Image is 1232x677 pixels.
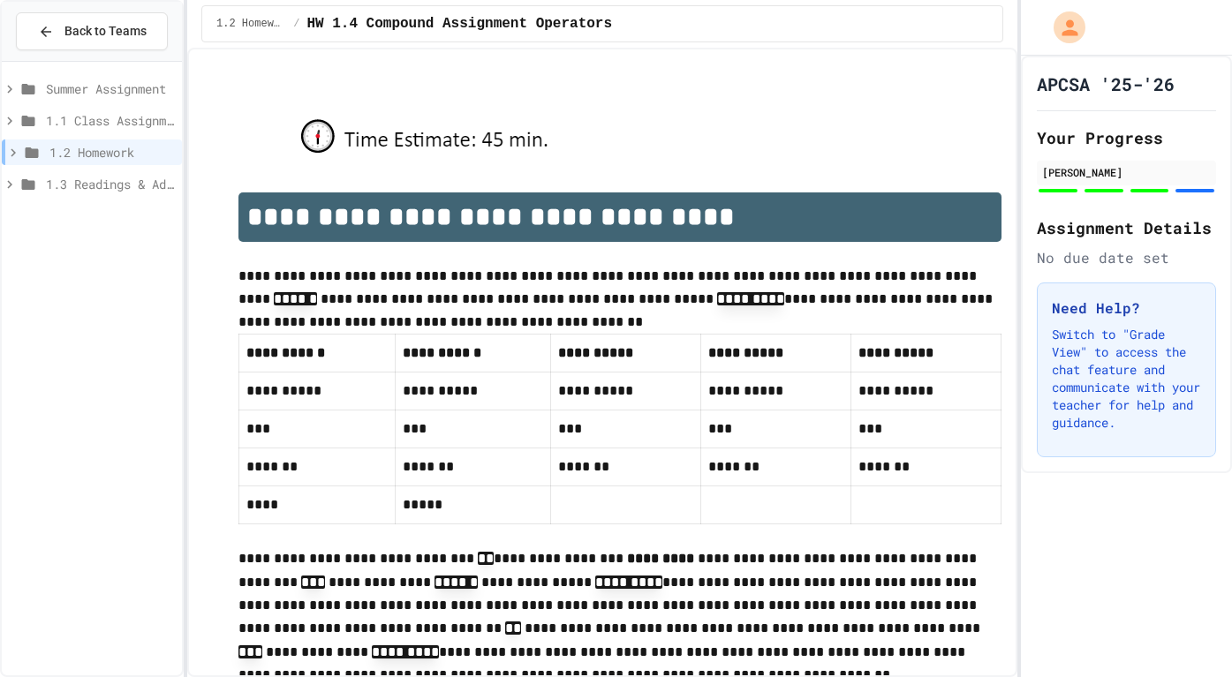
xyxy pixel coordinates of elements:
span: 1.2 Homework [49,143,175,162]
span: Back to Teams [64,22,147,41]
span: / [293,17,299,31]
h3: Need Help? [1052,297,1201,319]
button: Back to Teams [16,12,168,50]
div: My Account [1035,7,1090,48]
p: Switch to "Grade View" to access the chat feature and communicate with your teacher for help and ... [1052,326,1201,432]
span: Summer Assignment [46,79,175,98]
span: 1.3 Readings & Additional Practice [46,175,175,193]
span: HW 1.4 Compound Assignment Operators [306,13,612,34]
div: [PERSON_NAME] [1042,164,1211,180]
h2: Your Progress [1037,125,1216,150]
div: No due date set [1037,247,1216,268]
span: 1.1 Class Assignments [46,111,175,130]
span: 1.2 Homework [216,17,286,31]
h2: Assignment Details [1037,215,1216,240]
h1: APCSA '25-'26 [1037,71,1175,96]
